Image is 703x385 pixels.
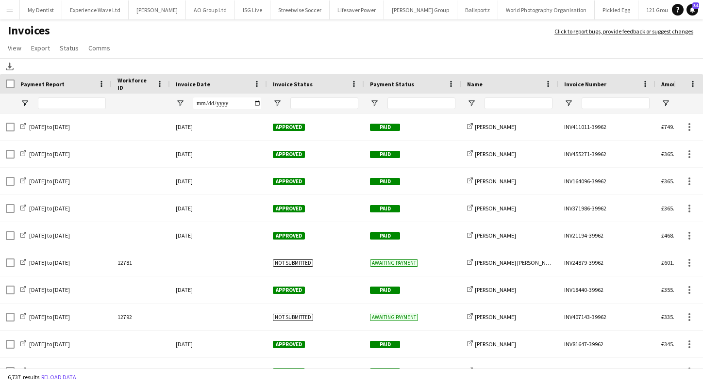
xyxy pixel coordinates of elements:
[370,314,418,321] span: Awaiting payment
[638,0,679,19] button: 121 Group
[117,77,152,91] span: Workforce ID
[558,276,655,303] div: INV18440-39962
[370,124,400,131] span: Paid
[273,341,305,348] span: Approved
[498,0,595,19] button: World Photography Organisation
[661,123,680,130] span: £749.60
[558,222,655,249] div: INV21194-39962
[485,97,552,109] input: Name Filter Input
[467,80,483,88] span: Name
[475,232,516,239] span: [PERSON_NAME]
[661,313,680,321] span: £335.00
[170,331,267,357] div: [DATE]
[129,0,186,19] button: [PERSON_NAME]
[558,113,655,140] div: INV411011-39962
[170,222,267,249] div: [DATE]
[475,368,516,375] span: [PERSON_NAME]
[273,287,305,294] span: Approved
[475,340,516,348] span: [PERSON_NAME]
[384,0,457,19] button: [PERSON_NAME] Group
[564,80,606,88] span: Invoice Number
[582,97,650,109] input: Invoice Number Filter Input
[176,80,210,88] span: Invoice Date
[170,141,267,167] div: [DATE]
[29,177,70,185] span: [DATE] to [DATE]
[370,341,400,348] span: Paid
[692,2,699,9] span: 34
[370,99,379,108] button: Open Filter Menu
[273,124,305,131] span: Approved
[62,0,129,19] button: Experience Wave Ltd
[330,0,384,19] button: Lifesaver Power
[457,0,498,19] button: Ballsportz
[564,99,573,108] button: Open Filter Menu
[29,232,70,239] span: [DATE] to [DATE]
[661,368,680,375] span: £125.00
[475,177,516,185] span: [PERSON_NAME]
[20,0,62,19] button: My Dentist
[686,4,698,16] a: 34
[558,195,655,222] div: INV371986-39962
[20,123,70,130] a: [DATE] to [DATE]
[84,42,114,54] a: Comms
[558,304,655,330] div: INV407143-39962
[558,141,655,167] div: INV455271-39962
[554,27,693,36] a: Click to report bugs, provide feedback or suggest changes
[370,232,400,240] span: Paid
[29,368,70,375] span: [DATE] to [DATE]
[661,80,683,88] span: Amount
[20,205,70,212] a: [DATE] to [DATE]
[558,331,655,357] div: INV81647-39962
[60,44,79,52] span: Status
[273,178,305,185] span: Approved
[273,80,313,88] span: Invoice Status
[20,177,70,185] a: [DATE] to [DATE]
[112,304,170,330] div: 12792
[370,80,414,88] span: Payment Status
[558,358,655,385] div: INV342026-39962
[4,42,25,54] a: View
[661,340,680,348] span: £345.00
[20,313,70,321] a: [DATE] to [DATE]
[370,205,400,212] span: Paid
[56,42,83,54] a: Status
[8,44,21,52] span: View
[170,195,267,222] div: [DATE]
[273,151,305,158] span: Approved
[38,97,106,109] input: Payment Report Filter Input
[20,368,70,375] a: [DATE] to [DATE]
[20,286,70,293] a: [DATE] to [DATE]
[29,313,70,321] span: [DATE] to [DATE]
[661,205,680,212] span: £365.00
[170,276,267,303] div: [DATE]
[661,150,680,158] span: £365.00
[475,286,516,293] span: [PERSON_NAME]
[273,314,313,321] span: Not submitted
[29,123,70,130] span: [DATE] to [DATE]
[170,168,267,194] div: [DATE]
[270,0,330,19] button: Streetwise Soccer
[20,232,70,239] a: [DATE] to [DATE]
[20,80,65,88] span: Payment Report
[29,150,70,158] span: [DATE] to [DATE]
[475,123,516,130] span: [PERSON_NAME]
[176,99,184,108] button: Open Filter Menu
[475,150,516,158] span: [PERSON_NAME]
[235,0,270,19] button: ISG Live
[475,259,558,266] span: [PERSON_NAME] [PERSON_NAME]
[661,232,680,239] span: £468.00
[20,150,70,158] a: [DATE] to [DATE]
[370,259,418,267] span: Awaiting payment
[273,232,305,240] span: Approved
[661,177,680,185] span: £365.00
[88,44,110,52] span: Comms
[467,99,476,108] button: Open Filter Menu
[29,259,70,266] span: [DATE] to [DATE]
[29,205,70,212] span: [DATE] to [DATE]
[31,44,50,52] span: Export
[661,99,670,108] button: Open Filter Menu
[20,99,29,108] button: Open Filter Menu
[27,42,54,54] a: Export
[39,372,78,383] button: Reload data
[20,259,70,266] a: [DATE] to [DATE]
